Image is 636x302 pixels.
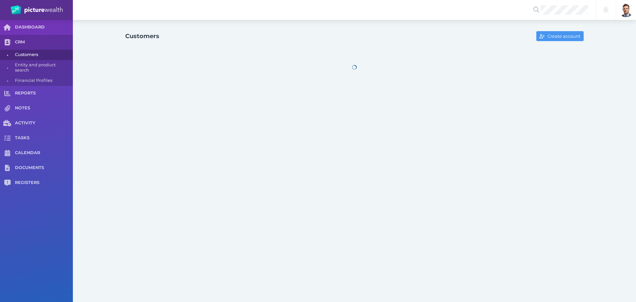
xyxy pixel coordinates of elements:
span: CALENDAR [15,150,73,156]
span: REPORTS [15,91,73,96]
span: Create account [546,33,583,39]
span: NOTES [15,105,73,111]
button: Create account [536,31,584,41]
span: Financial Profiles [15,76,71,86]
img: Brad Bond [619,3,633,17]
span: REGISTERS [15,180,73,186]
h1: Customers [125,32,159,40]
span: Customers [15,50,71,60]
span: ACTIVITY [15,120,73,126]
span: CRM [15,39,73,45]
span: DASHBOARD [15,25,73,30]
span: TASKS [15,135,73,141]
img: PW [11,5,63,15]
span: Entity and product search [15,60,71,76]
span: DOCUMENTS [15,165,73,171]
